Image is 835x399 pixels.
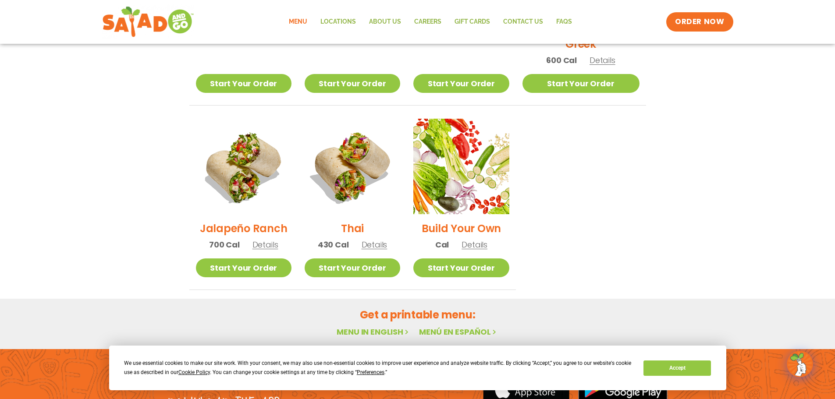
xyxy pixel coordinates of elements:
span: Cal [435,239,449,251]
img: Product photo for Jalapeño Ranch Wrap [196,119,291,214]
span: Details [590,55,615,66]
a: About Us [362,12,408,32]
button: Accept [643,360,711,376]
a: Start Your Order [522,74,640,93]
img: wpChatIcon [788,352,812,376]
span: Preferences [357,369,384,375]
img: Product photo for Thai Wrap [305,119,400,214]
a: Careers [408,12,448,32]
h2: Build Your Own [422,221,501,236]
a: Start Your Order [196,74,291,93]
span: 600 Cal [546,54,577,66]
h2: Greek [565,36,596,52]
a: Menu [282,12,314,32]
span: ORDER NOW [675,17,724,27]
h2: Jalapeño Ranch [200,221,288,236]
a: Menu in English [337,326,410,337]
img: new-SAG-logo-768×292 [102,4,195,39]
span: Cookie Policy [178,369,210,375]
a: Start Your Order [305,74,400,93]
h2: Thai [341,221,364,236]
span: 700 Cal [209,239,240,251]
span: 430 Cal [318,239,349,251]
a: Start Your Order [196,258,291,277]
a: ORDER NOW [666,12,733,32]
a: Locations [314,12,362,32]
div: Cookie Consent Prompt [109,346,726,390]
a: Start Your Order [413,74,509,93]
div: We use essential cookies to make our site work. With your consent, we may also use non-essential ... [124,359,633,377]
nav: Menu [282,12,579,32]
a: Contact Us [497,12,550,32]
span: Details [252,239,278,250]
img: Product photo for Build Your Own [413,119,509,214]
h2: Get a printable menu: [189,307,646,322]
a: GIFT CARDS [448,12,497,32]
a: Menú en español [419,326,498,337]
span: Details [362,239,387,250]
span: Details [462,239,487,250]
a: Start Your Order [305,258,400,277]
a: Start Your Order [413,258,509,277]
a: FAQs [550,12,579,32]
